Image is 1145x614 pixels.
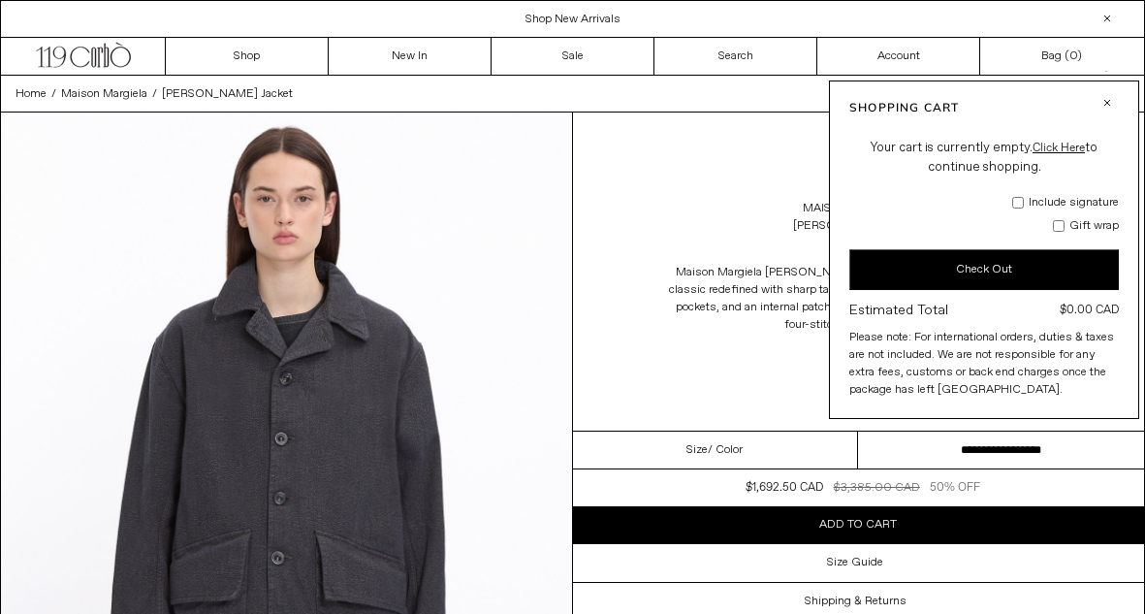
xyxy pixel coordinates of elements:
[793,217,924,235] div: [PERSON_NAME] Jacket
[827,556,883,569] h3: Size Guide
[525,12,620,27] a: Shop New Arrivals
[834,479,920,497] div: $3,385.00 CAD
[16,85,47,103] a: Home
[492,38,654,75] a: Sale
[16,86,47,102] span: Home
[61,86,147,102] span: Maison Margiela
[819,517,897,533] span: Add to cart
[162,86,293,102] span: [PERSON_NAME] Jacket
[61,85,147,103] a: Maison Margiela
[805,595,906,608] h3: Shipping & Returns
[152,85,157,103] span: /
[1069,48,1077,64] span: 0
[746,479,823,497] div: $1,692.50 CAD
[708,441,743,459] span: / Color
[329,38,492,75] a: New In
[803,200,913,217] a: Maison Margiela
[686,441,708,459] span: Size
[980,38,1143,75] a: Bag ()
[51,85,56,103] span: /
[573,506,1145,543] button: Add to cart
[817,38,980,75] a: Account
[162,85,293,103] a: [PERSON_NAME] Jacket
[1069,48,1082,65] span: )
[930,479,980,497] div: 50% OFF
[664,254,1052,343] p: Maison Margiela [PERSON_NAME] Jacket in midnight blue. A modern classic redefined with sharp tail...
[654,38,817,75] a: Search
[166,38,329,75] a: Shop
